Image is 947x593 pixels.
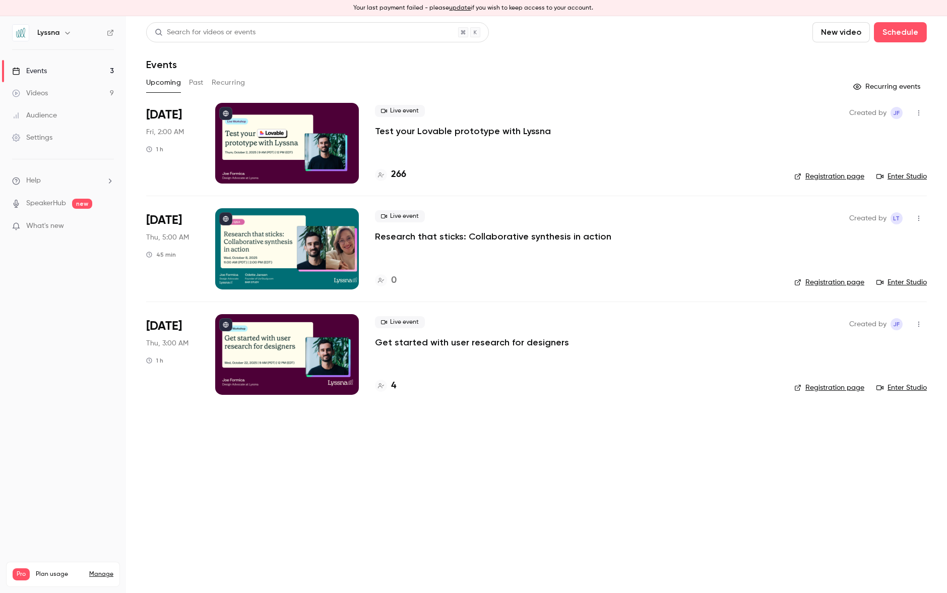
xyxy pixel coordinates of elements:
[794,383,864,393] a: Registration page
[375,125,551,137] a: Test your Lovable prototype with Lyssna
[146,127,184,137] span: Fri, 2:00 AM
[212,75,245,91] button: Recurring
[26,221,64,231] span: What's new
[375,336,569,348] a: Get started with user research for designers
[354,4,594,13] p: Your last payment failed - please if you wish to keep access to your account.
[146,232,189,243] span: Thu, 5:00 AM
[26,198,66,209] a: SpeakerHub
[876,171,927,182] a: Enter Studio
[450,4,471,13] button: update
[146,208,199,289] div: Oct 8 Wed, 2:00 PM (America/New York)
[375,230,611,243] a: Research that sticks: Collaborative synthesis in action
[794,277,864,287] a: Registration page
[89,570,113,578] a: Manage
[891,212,903,224] span: Lyssna Team
[894,107,900,119] span: JF
[13,568,30,580] span: Pro
[26,175,41,186] span: Help
[72,199,92,209] span: new
[146,212,182,228] span: [DATE]
[146,251,176,259] div: 45 min
[37,28,59,38] h6: Lyssna
[12,110,57,121] div: Audience
[146,357,163,365] div: 1 h
[849,79,927,95] button: Recurring events
[155,27,256,38] div: Search for videos or events
[146,75,181,91] button: Upcoming
[375,168,406,182] a: 266
[146,107,182,123] span: [DATE]
[102,222,114,231] iframe: Noticeable Trigger
[894,212,900,224] span: LT
[12,66,47,76] div: Events
[375,105,425,117] span: Live event
[849,318,887,330] span: Created by
[13,25,29,41] img: Lyssna
[849,212,887,224] span: Created by
[891,107,903,119] span: Joe Formica
[849,107,887,119] span: Created by
[375,316,425,328] span: Live event
[391,379,396,393] h4: 4
[189,75,204,91] button: Past
[36,570,83,578] span: Plan usage
[812,22,870,42] button: New video
[146,318,182,334] span: [DATE]
[146,314,199,395] div: Oct 22 Wed, 12:00 PM (America/New York)
[876,383,927,393] a: Enter Studio
[146,338,188,348] span: Thu, 3:00 AM
[12,133,52,143] div: Settings
[874,22,927,42] button: Schedule
[375,210,425,222] span: Live event
[146,103,199,184] div: Oct 2 Thu, 12:00 PM (America/New York)
[12,88,48,98] div: Videos
[12,175,114,186] li: help-dropdown-opener
[146,145,163,153] div: 1 h
[375,274,397,287] a: 0
[894,318,900,330] span: JF
[876,277,927,287] a: Enter Studio
[891,318,903,330] span: Joe Formica
[391,168,406,182] h4: 266
[146,58,177,71] h1: Events
[794,171,864,182] a: Registration page
[375,379,396,393] a: 4
[391,274,397,287] h4: 0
